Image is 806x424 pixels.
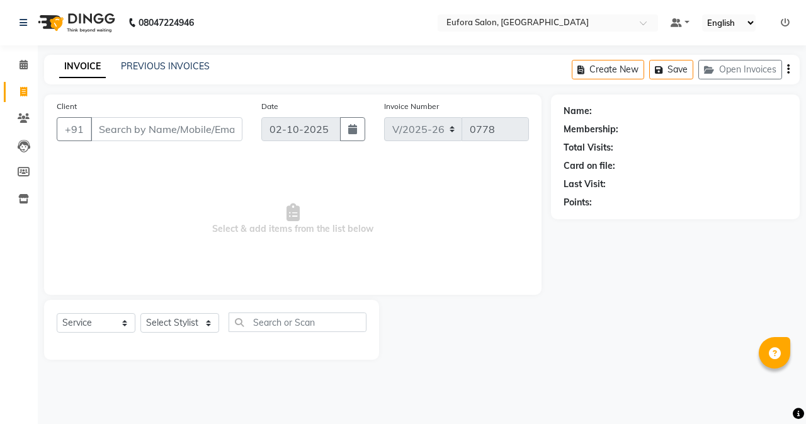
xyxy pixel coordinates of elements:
[564,178,606,191] div: Last Visit:
[564,141,613,154] div: Total Visits:
[91,117,242,141] input: Search by Name/Mobile/Email/Code
[384,101,439,112] label: Invoice Number
[564,159,615,173] div: Card on file:
[698,60,782,79] button: Open Invoices
[121,60,210,72] a: PREVIOUS INVOICES
[649,60,693,79] button: Save
[564,105,592,118] div: Name:
[261,101,278,112] label: Date
[57,156,529,282] span: Select & add items from the list below
[564,123,618,136] div: Membership:
[59,55,106,78] a: INVOICE
[32,5,118,40] img: logo
[57,117,92,141] button: +91
[229,312,366,332] input: Search or Scan
[139,5,194,40] b: 08047224946
[564,196,592,209] div: Points:
[572,60,644,79] button: Create New
[57,101,77,112] label: Client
